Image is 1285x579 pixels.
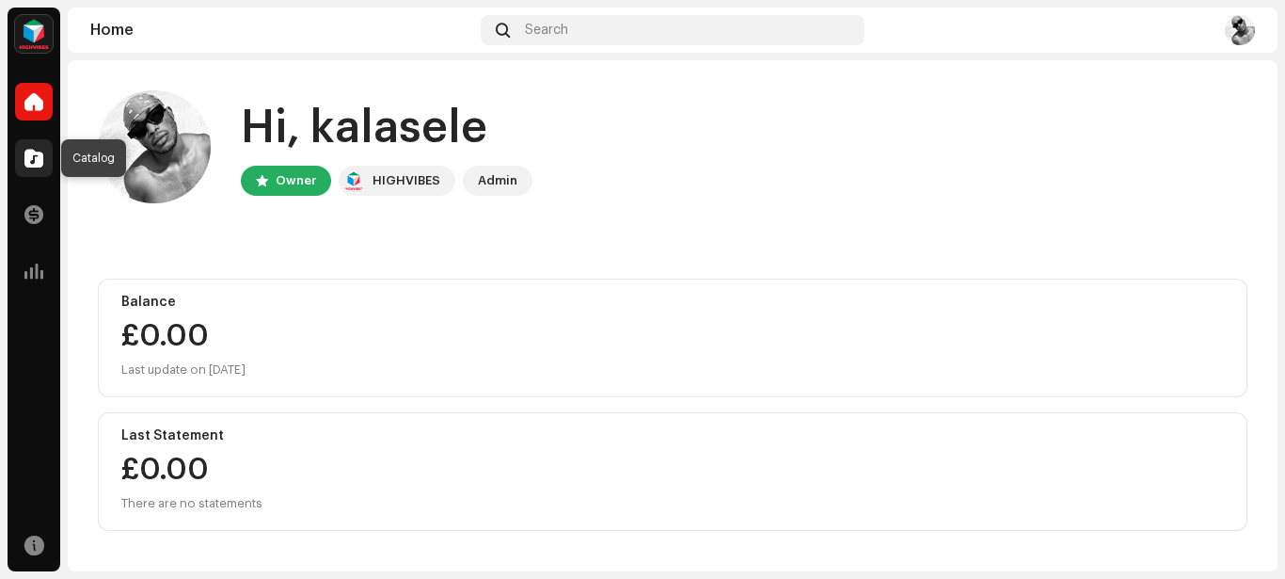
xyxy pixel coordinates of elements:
[98,412,1247,531] re-o-card-value: Last Statement
[121,428,1224,443] div: Last Statement
[342,169,365,192] img: feab3aad-9b62-475c-8caf-26f15a9573ee
[121,295,1224,310] div: Balance
[121,492,262,515] div: There are no statements
[373,169,440,192] div: HIGHVIBES
[478,169,517,192] div: Admin
[90,23,473,38] div: Home
[276,169,316,192] div: Owner
[98,90,211,203] img: 88f8067d-b868-4e02-bf75-487067a2c4c4
[1225,15,1255,45] img: 88f8067d-b868-4e02-bf75-487067a2c4c4
[15,15,53,53] img: feab3aad-9b62-475c-8caf-26f15a9573ee
[241,98,532,158] div: Hi, kalasele
[98,279,1247,397] re-o-card-value: Balance
[121,359,1224,381] div: Last update on [DATE]
[525,23,568,38] span: Search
